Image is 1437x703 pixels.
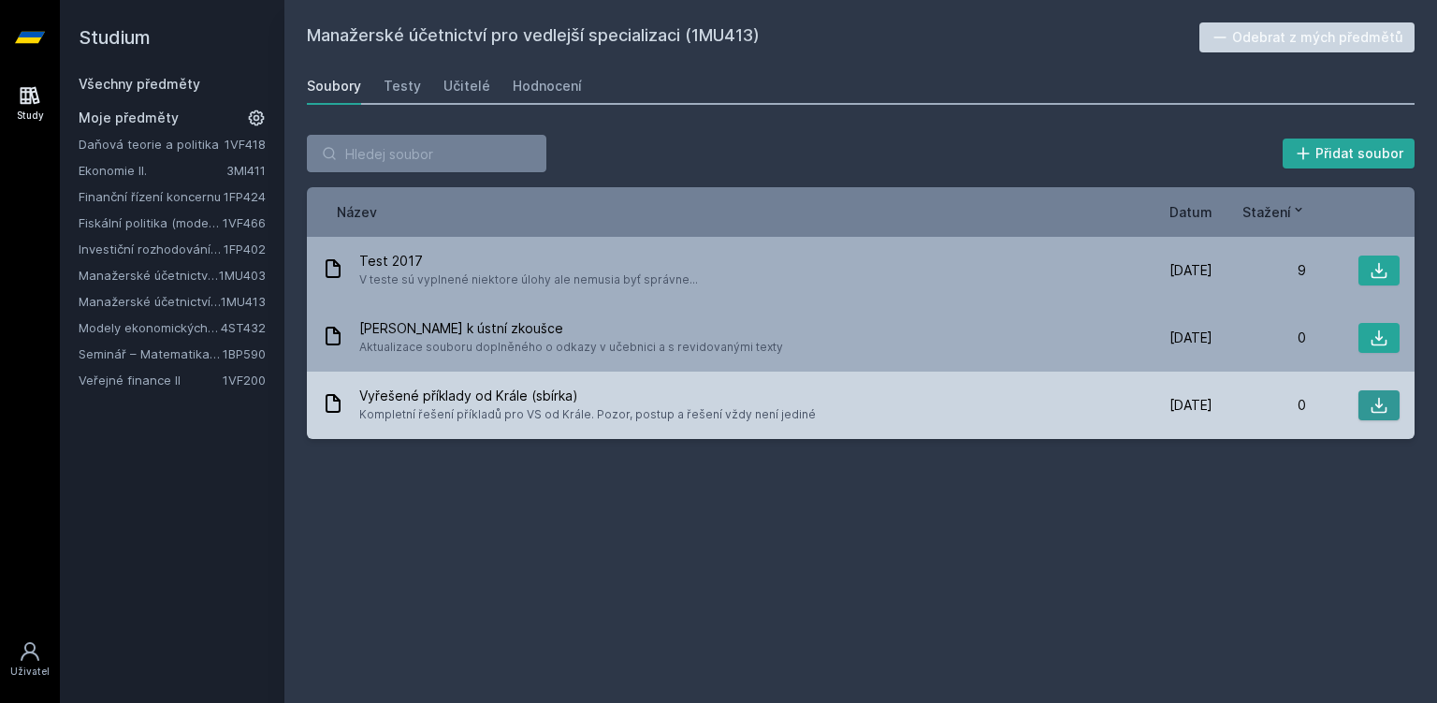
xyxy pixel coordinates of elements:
a: Daňová teorie a politika [79,135,225,154]
span: Vyřešené příklady od Krále (sbírka) [359,387,816,405]
a: Hodnocení [513,67,582,105]
span: [DATE] [1169,261,1212,280]
button: Přidat soubor [1283,139,1415,168]
a: Modely ekonomických a finančních časových řad [79,318,221,337]
a: 1MU403 [219,268,266,283]
a: 3MI411 [226,163,266,178]
div: Uživatel [10,665,50,679]
a: Investiční rozhodování a dlouhodobé financování [79,240,224,258]
a: Soubory [307,67,361,105]
div: Učitelé [443,77,490,95]
span: Moje předměty [79,109,179,127]
a: Study [4,75,56,132]
div: 0 [1212,329,1306,347]
a: Manažerské účetnictví pro vedlejší specializaci [79,292,221,311]
a: Ekonomie II. [79,161,226,180]
a: 4ST432 [221,320,266,335]
span: [DATE] [1169,329,1212,347]
a: 1BP590 [223,346,266,361]
a: 1VF200 [223,373,266,388]
a: Manažerské účetnictví II. [79,266,219,285]
a: Fiskální politika (moderní trendy a případové studie) (anglicky) [79,213,223,232]
a: Veřejné finance II [79,371,223,389]
span: Stažení [1242,202,1291,222]
a: Učitelé [443,67,490,105]
span: Aktualizace souboru doplněného o odkazy v učebnici a s revidovanými texty [359,338,783,357]
span: Test 2017 [359,252,698,271]
div: Study [17,109,44,123]
button: Stažení [1242,202,1306,222]
a: Finanční řízení koncernu [79,187,224,206]
a: 1FP424 [224,189,266,204]
span: V teste sú vyplnené niektore úlohy ale nemusia byť správne... [359,271,698,289]
button: Datum [1169,202,1212,222]
button: Odebrat z mých předmětů [1199,22,1415,52]
div: 0 [1212,396,1306,415]
input: Hledej soubor [307,135,546,172]
a: 1VF466 [223,215,266,230]
span: Kompletní řešení příkladů pro VS od Krále. Pozor, postup a řešení vždy není jediné [359,405,816,424]
div: 9 [1212,261,1306,280]
button: Název [337,202,377,222]
a: Všechny předměty [79,76,200,92]
a: 1FP402 [224,242,266,256]
span: [DATE] [1169,396,1212,415]
a: 1VF418 [225,137,266,152]
a: Seminář – Matematika pro finance [79,344,223,363]
a: Uživatel [4,631,56,688]
div: Testy [384,77,421,95]
span: [PERSON_NAME] k ústní zkoušce [359,319,783,338]
h2: Manažerské účetnictví pro vedlejší specializaci (1MU413) [307,22,1199,52]
a: 1MU413 [221,294,266,309]
a: Testy [384,67,421,105]
div: Soubory [307,77,361,95]
div: Hodnocení [513,77,582,95]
